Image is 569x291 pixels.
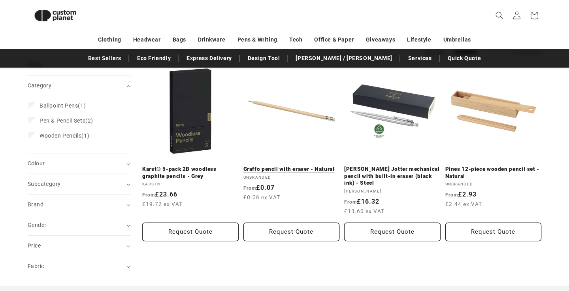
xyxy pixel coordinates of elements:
summary: Fabric (0 selected) [28,256,130,276]
summary: Price [28,236,130,256]
span: Brand [28,201,43,208]
a: [PERSON_NAME] / [PERSON_NAME] [292,51,396,65]
span: Gender [28,222,46,228]
span: Price [28,242,41,249]
a: Lifestyle [407,33,431,47]
a: Tech [289,33,302,47]
a: Pens & Writing [237,33,277,47]
a: [PERSON_NAME] Jotter mechanical pencil with built-in eraser (black ink) - Steel [344,166,441,187]
summary: Search [491,7,508,24]
a: Karst® 5-pack 2B woodless graphite pencils - Grey [142,166,239,180]
a: Pines 12-piece wooden pencil set - Natural [445,166,542,180]
summary: Gender (0 selected) [28,215,130,235]
img: Custom Planet [28,3,83,28]
a: Office & Paper [314,33,354,47]
a: Quick Quote [444,51,485,65]
a: Bags [173,33,186,47]
a: Design Tool [244,51,284,65]
span: Wooden Pencils [40,132,81,139]
a: Eco Friendly [133,51,175,65]
a: Services [404,51,436,65]
summary: Subcategory (0 selected) [28,174,130,194]
iframe: Chat Widget [433,206,569,291]
a: Drinkware [198,33,225,47]
span: (2) [40,117,93,124]
a: Graffo pencil with eraser - Natural [243,166,340,173]
a: Best Sellers [84,51,125,65]
button: Request Quote [344,223,441,241]
span: Colour [28,160,45,166]
a: Express Delivery [183,51,236,65]
span: Ballpoint Pens [40,102,78,109]
span: Category [28,82,51,89]
button: Request Quote [243,223,340,241]
a: Giveaways [366,33,395,47]
button: Request Quote [142,223,239,241]
span: Subcategory [28,181,60,187]
a: Umbrellas [443,33,471,47]
span: (1) [40,132,89,139]
span: Pen & Pencil Sets [40,117,85,124]
a: Clothing [98,33,121,47]
a: Headwear [133,33,161,47]
summary: Brand (0 selected) [28,195,130,215]
summary: Colour (0 selected) [28,153,130,174]
span: Fabric [28,263,44,269]
span: (1) [40,102,86,109]
summary: Category (0 selected) [28,76,130,96]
